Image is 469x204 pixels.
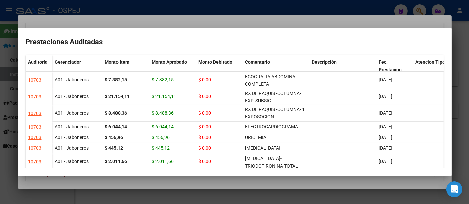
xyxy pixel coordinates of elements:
[245,156,298,176] span: [MEDICAL_DATA]-TRIODOTIRONINA TOTAL POR RIA
[245,74,298,87] span: ECOGRAFIA ABDOMINAL COMPLETA
[152,94,177,99] span: $ 21.154,11
[28,110,42,117] div: 10703
[55,59,81,65] span: Gerenciador
[105,135,123,140] strong: $ 456,96
[199,124,211,129] span: $ 0,00
[149,55,196,83] datatable-header-cell: Monto Aprobado
[55,159,89,164] span: A01 - Jaboneros
[376,55,413,83] datatable-header-cell: Fec. Prestación
[199,135,211,140] span: $ 0,00
[199,145,211,151] span: $ 0,00
[379,135,393,140] span: [DATE]
[55,77,89,82] span: A01 - Jaboneros
[245,124,298,129] span: ELECTROCARDIOGRAMA
[55,110,89,116] span: A01 - Jaboneros
[28,123,42,131] div: 10703
[379,77,393,82] span: [DATE]
[26,55,52,83] datatable-header-cell: Auditoría
[413,55,450,83] datatable-header-cell: Atencion Tipo
[152,124,174,129] span: $ 6.044,14
[52,55,102,83] datatable-header-cell: Gerenciador
[105,145,123,151] strong: $ 445,12
[245,59,270,65] span: Comentario
[105,77,127,82] strong: $ 7.382,15
[105,94,130,99] strong: $ 21.154,11
[245,145,281,151] span: [MEDICAL_DATA]
[245,135,267,140] span: URICEMIA
[152,59,187,65] span: Monto Aprobado
[55,135,89,140] span: A01 - Jaboneros
[379,94,393,99] span: [DATE]
[312,59,337,65] span: Descripción
[446,181,462,197] div: Open Intercom Messenger
[243,55,309,83] datatable-header-cell: Comentario
[105,59,130,65] span: Monto Item
[55,124,89,129] span: A01 - Jaboneros
[199,59,233,65] span: Monto Debitado
[309,55,376,83] datatable-header-cell: Descripción
[152,110,174,116] span: $ 8.488,36
[55,94,89,99] span: A01 - Jaboneros
[28,76,42,84] div: 10703
[152,159,174,164] span: $ 2.011,66
[105,159,127,164] strong: $ 2.011,66
[199,110,211,116] span: $ 0,00
[245,91,301,104] span: RX DE RAQUIS -COLUMNA- EXP. SUBSIG.
[28,158,42,166] div: 10703
[379,110,393,116] span: [DATE]
[152,145,170,151] span: $ 445,12
[199,159,211,164] span: $ 0,00
[28,59,48,65] span: Auditoría
[28,144,42,152] div: 10703
[245,107,305,120] span: RX DE RAQUIS -COLUMNA- 1 EXPOSOCION
[26,36,444,48] h2: Prestaciones Auditadas
[28,93,42,101] div: 10703
[28,134,42,141] div: 10703
[199,77,211,82] span: $ 0,00
[379,145,393,151] span: [DATE]
[416,59,445,65] span: Atencion Tipo
[199,94,211,99] span: $ 0,00
[196,55,243,83] datatable-header-cell: Monto Debitado
[152,77,174,82] span: $ 7.382,15
[105,110,127,116] strong: $ 8.488,36
[379,59,402,72] span: Fec. Prestación
[152,135,170,140] span: $ 456,96
[105,124,127,129] strong: $ 6.044,14
[102,55,149,83] datatable-header-cell: Monto Item
[379,159,393,164] span: [DATE]
[55,145,89,151] span: A01 - Jaboneros
[379,124,393,129] span: [DATE]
